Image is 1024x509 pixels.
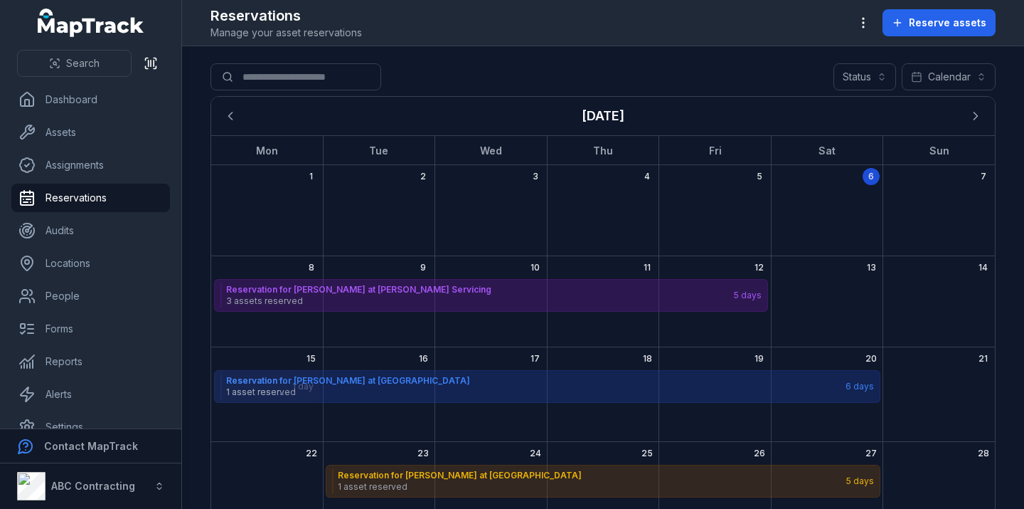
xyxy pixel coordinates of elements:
span: Search [66,56,100,70]
a: Reports [11,347,170,376]
span: 1 asset reserved [338,481,844,493]
strong: Sun [929,145,949,157]
span: 25 [641,448,653,459]
span: 14 [978,262,988,273]
span: 9 [420,262,426,273]
button: Search [17,50,132,77]
h2: Reservations [210,6,362,26]
span: 23 [417,448,429,459]
span: 22 [306,448,317,459]
a: Alerts [11,380,170,409]
strong: Tue [369,145,388,157]
strong: Contact MapTrack [44,440,138,452]
a: Forms [11,315,170,343]
span: 12 [754,262,764,273]
span: 2 [420,171,426,182]
button: Reserve assets [882,9,996,36]
span: 24 [530,448,541,459]
span: 11 [644,262,651,273]
a: Locations [11,249,170,278]
span: 10 [530,262,540,273]
strong: Fri [709,145,722,157]
span: 17 [530,353,540,364]
span: 4 [644,171,650,182]
span: 8 [309,262,314,273]
span: 6 [868,171,874,182]
span: 3 assets reserved [226,295,732,307]
strong: ABC Contracting [51,480,135,492]
a: Dashboard [11,85,170,114]
span: 21 [978,353,988,364]
span: 5 [757,171,762,182]
strong: Mon [256,145,278,157]
span: 19 [754,353,764,364]
span: 13 [867,262,876,273]
a: Reservations [11,184,170,212]
a: Assets [11,118,170,147]
strong: Sat [818,145,836,157]
a: People [11,282,170,310]
button: Previous [217,103,244,130]
span: 28 [978,448,989,459]
span: 18 [643,353,652,364]
button: Reservation for [PERSON_NAME] at [GEOGRAPHIC_DATA]1 asset reserved5 days [326,465,880,498]
span: Reserve assets [909,16,986,30]
a: Audits [11,216,170,245]
span: 3 [533,171,538,182]
span: 16 [419,353,428,364]
span: 1 asset reserved [226,387,844,398]
span: 7 [981,171,986,182]
strong: Wed [480,145,502,157]
button: Reservation for [PERSON_NAME] at [PERSON_NAME] Servicing3 assets reserved5 days [214,279,768,312]
a: MapTrack [38,9,144,37]
h3: [DATE] [582,106,624,126]
strong: Reservation for [PERSON_NAME] at [GEOGRAPHIC_DATA] [226,375,844,387]
span: 15 [306,353,316,364]
strong: Thu [593,145,613,157]
span: Manage your asset reservations [210,26,362,40]
a: Settings [11,413,170,441]
button: Reservation for [PERSON_NAME] at [GEOGRAPHIC_DATA]1 asset reserved6 days [214,370,880,403]
span: 20 [865,353,877,364]
strong: Reservation for [PERSON_NAME] at [PERSON_NAME] Servicing [226,284,732,295]
button: Calendar [902,63,996,90]
span: 26 [754,448,765,459]
strong: Reservation for [PERSON_NAME] at [GEOGRAPHIC_DATA] [338,470,844,481]
span: 27 [865,448,877,459]
button: Status [833,63,896,90]
span: 1 [309,171,313,182]
a: Assignments [11,151,170,179]
button: Next [962,103,989,130]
